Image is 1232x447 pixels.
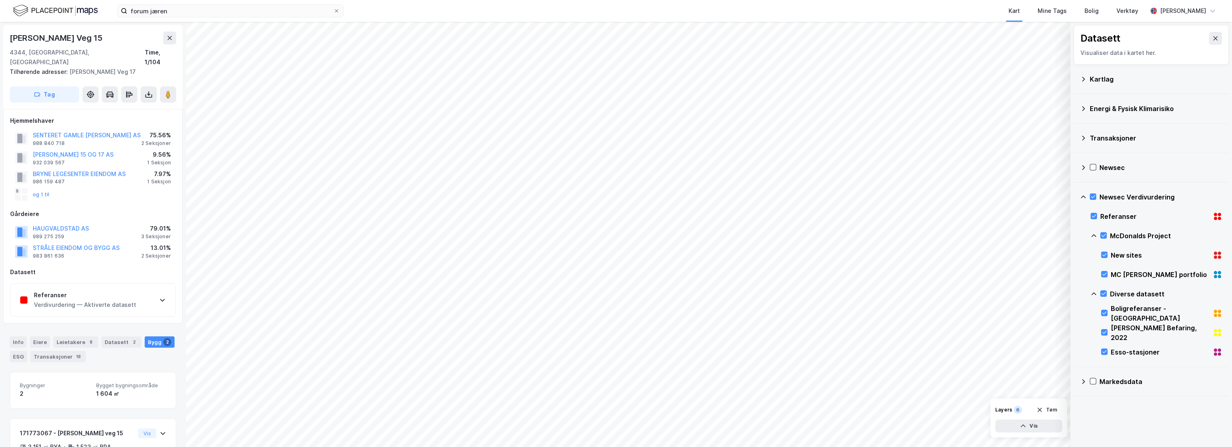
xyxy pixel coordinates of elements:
[1090,133,1222,143] div: Transaksjoner
[147,150,171,159] div: 9.56%
[141,243,171,253] div: 13.01%
[163,338,171,346] div: 2
[147,169,171,179] div: 7.97%
[127,5,333,17] input: Søk på adresse, matrikkel, gårdeiere, leietakere eller personer
[33,178,65,185] div: 986 159 487
[10,31,104,44] div: [PERSON_NAME] Veg 15
[10,48,145,67] div: 4344, [GEOGRAPHIC_DATA], [GEOGRAPHIC_DATA]
[33,233,64,240] div: 989 275 259
[1110,231,1222,241] div: McDonalds Project
[33,159,65,166] div: 932 039 567
[10,267,176,277] div: Datasett
[1111,270,1209,279] div: MC [PERSON_NAME] portfolio
[10,116,176,126] div: Hjemmelshaver
[147,178,171,185] div: 1 Seksjon
[1192,408,1232,447] iframe: Chat Widget
[20,389,90,399] div: 2
[10,336,27,348] div: Info
[1111,250,1209,260] div: New sites
[101,336,141,348] div: Datasett
[30,336,50,348] div: Eiere
[1080,32,1120,45] div: Datasett
[10,86,79,103] button: Tag
[1085,6,1099,16] div: Bolig
[995,407,1012,413] div: Layers
[141,140,171,147] div: 2 Seksjoner
[147,159,171,166] div: 1 Seksjon
[141,253,171,259] div: 2 Seksjoner
[33,253,64,259] div: 983 861 636
[141,224,171,233] div: 79.01%
[13,4,98,18] img: logo.f888ab2527a4732fd821a326f86c7f29.svg
[74,353,82,361] div: 18
[1038,6,1067,16] div: Mine Tags
[34,290,136,300] div: Referanser
[20,428,135,438] div: 171773067 - [PERSON_NAME] veg 15
[1009,6,1020,16] div: Kart
[10,68,69,75] span: Tilhørende adresser:
[1099,192,1222,202] div: Newsec Verdivurdering
[1031,403,1062,416] button: Tøm
[53,336,98,348] div: Leietakere
[96,389,166,399] div: 1 604 ㎡
[1111,323,1209,342] div: [PERSON_NAME] Befaring, 2022
[1099,163,1222,172] div: Newsec
[130,338,138,346] div: 2
[1100,212,1209,221] div: Referanser
[145,48,176,67] div: Time, 1/104
[1014,406,1022,414] div: 6
[1160,6,1206,16] div: [PERSON_NAME]
[1080,48,1222,58] div: Visualiser data i kartet her.
[138,428,156,438] button: Vis
[1099,377,1222,386] div: Markedsdata
[1111,304,1209,323] div: Boligreferanser - [GEOGRAPHIC_DATA]
[1090,74,1222,84] div: Kartlag
[30,351,86,362] div: Transaksjoner
[10,67,170,77] div: [PERSON_NAME] Veg 17
[1192,408,1232,447] div: Kontrollprogram for chat
[10,209,176,219] div: Gårdeiere
[10,351,27,362] div: ESG
[145,336,175,348] div: Bygg
[87,338,95,346] div: 8
[995,420,1062,432] button: Vis
[20,382,90,389] span: Bygninger
[1111,347,1209,357] div: Esso-stasjoner
[141,233,171,240] div: 3 Seksjoner
[1116,6,1138,16] div: Verktøy
[1090,104,1222,113] div: Energi & Fysisk Klimarisiko
[141,130,171,140] div: 75.56%
[96,382,166,389] span: Bygget bygningsområde
[1110,289,1222,299] div: Diverse datasett
[33,140,65,147] div: 988 840 718
[34,300,136,310] div: Verdivurdering — Aktiverte datasett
